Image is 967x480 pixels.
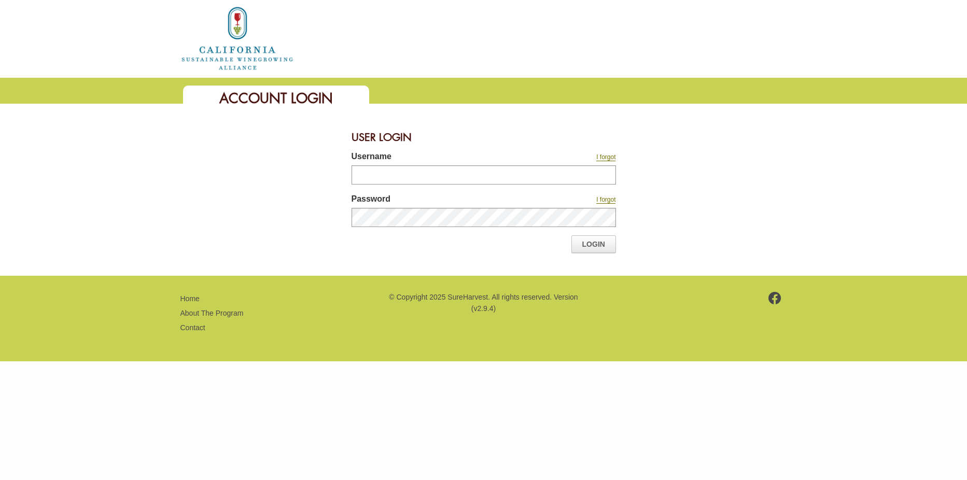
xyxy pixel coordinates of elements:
a: Home [180,294,200,303]
label: Password [352,193,523,208]
a: I forgot [596,153,615,161]
a: Home [180,33,295,42]
label: Username [352,150,523,165]
a: About The Program [180,309,244,317]
a: I forgot [596,196,615,204]
a: Login [571,235,616,253]
img: footer-facebook.png [768,292,781,304]
a: Contact [180,323,205,332]
p: © Copyright 2025 SureHarvest. All rights reserved. Version (v2.9.4) [387,291,579,315]
div: User Login [352,124,616,150]
span: Account Login [219,89,333,107]
img: logo_cswa2x.png [180,5,295,72]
